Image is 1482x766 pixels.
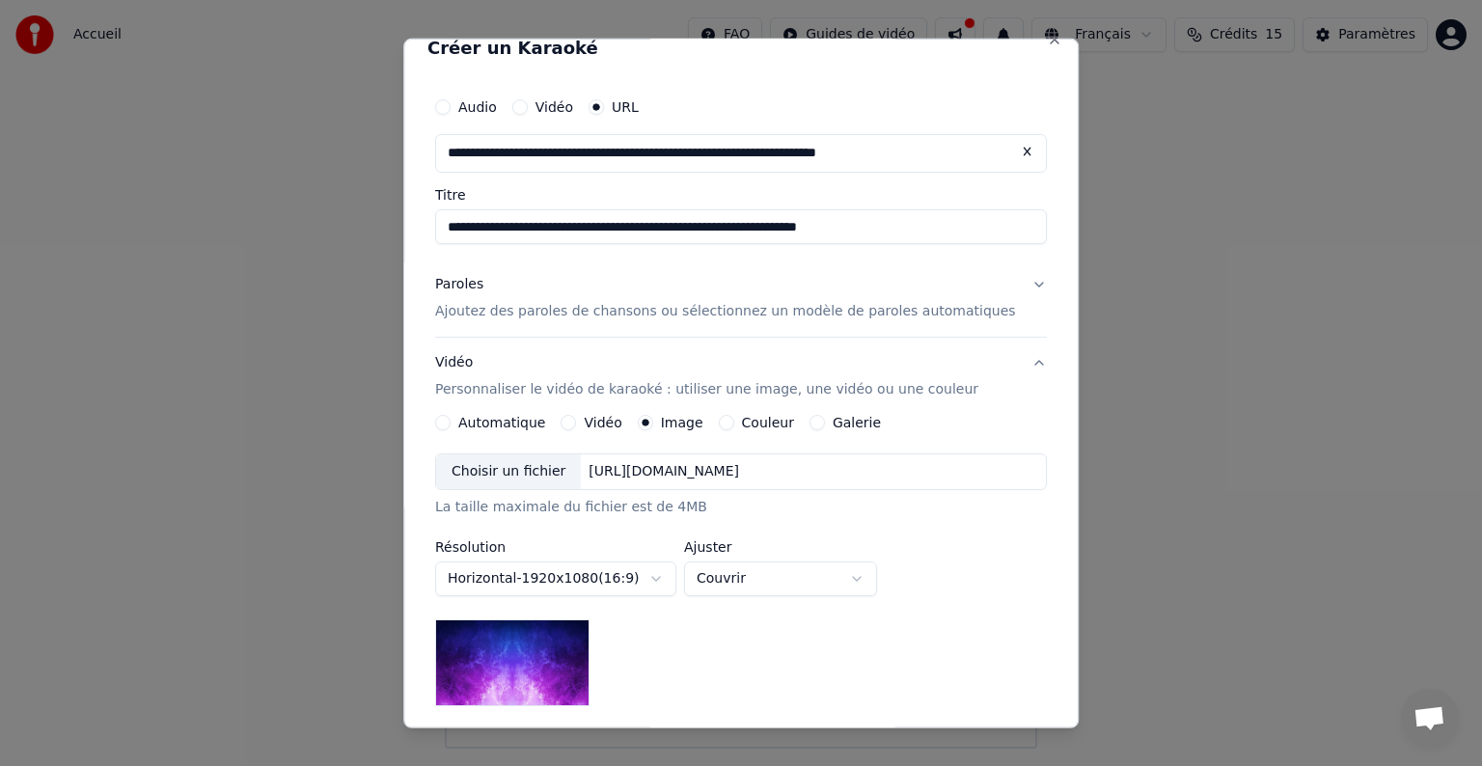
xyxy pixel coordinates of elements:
label: Image [661,416,703,429]
div: Paroles [435,275,483,294]
div: [URL][DOMAIN_NAME] [582,462,748,481]
label: Galerie [833,416,881,429]
label: Vidéo [535,100,573,114]
button: ParolesAjoutez des paroles de chansons ou sélectionnez un modèle de paroles automatiques [435,260,1047,337]
label: Ajuster [684,540,877,554]
label: Résolution [435,540,676,554]
label: Automatique [458,416,545,429]
label: Audio [458,100,497,114]
button: VidéoPersonnaliser le vidéo de karaoké : utiliser une image, une vidéo ou une couleur [435,338,1047,415]
h2: Créer un Karaoké [427,40,1055,57]
label: Couleur [742,416,794,429]
label: URL [612,100,639,114]
label: Vidéo [585,416,622,429]
div: La taille maximale du fichier est de 4MB [435,498,1047,517]
p: Ajoutez des paroles de chansons ou sélectionnez un modèle de paroles automatiques [435,302,1016,321]
div: Choisir un fichier [436,454,581,489]
div: Vidéo [435,353,978,399]
p: Personnaliser le vidéo de karaoké : utiliser une image, une vidéo ou une couleur [435,380,978,399]
label: Titre [435,188,1047,202]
